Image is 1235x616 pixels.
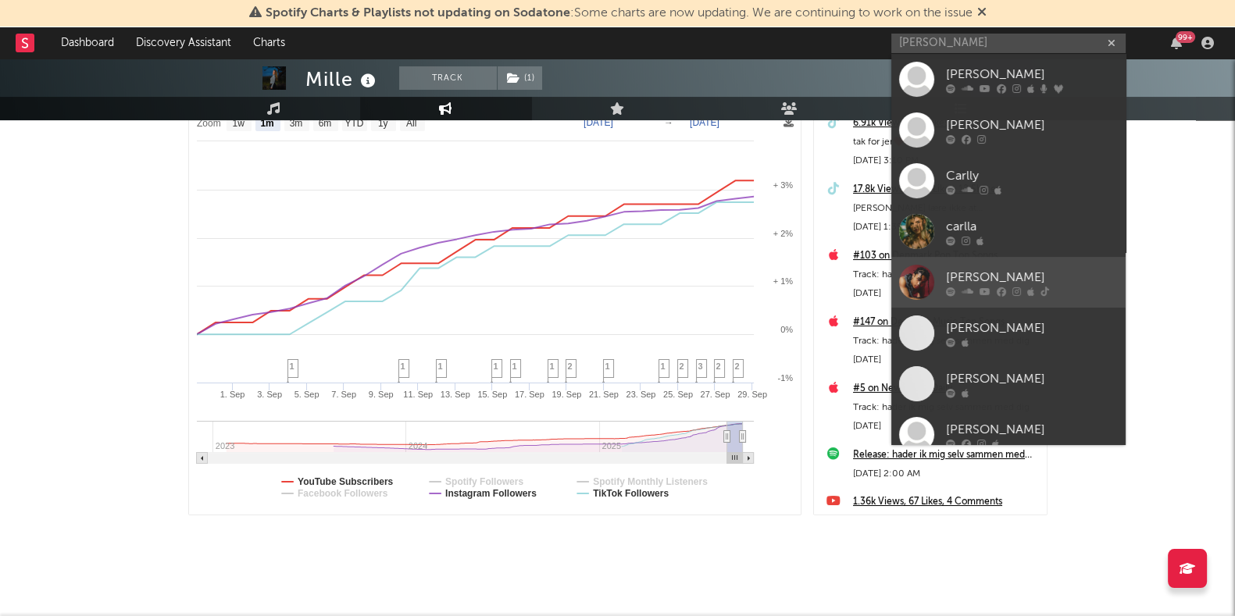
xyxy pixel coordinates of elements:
div: carlla [946,217,1118,236]
div: [DATE] 3:10 PM [853,151,1039,170]
div: [PERSON_NAME] [946,65,1118,84]
text: 3. Sep [257,390,282,399]
div: [PERSON_NAME] lære ikke at [PERSON_NAME] i jakken ogs [853,199,1039,218]
a: #5 on New Music Daily [853,379,1039,398]
a: 1.36k Views, 67 Likes, 4 Comments [853,493,1039,511]
a: 6.91k Views, 628 Likes, 6 Shares [853,114,1039,133]
span: 1 [605,361,610,371]
div: [DATE] [853,417,1039,436]
a: 17.8k Views, 1.29k Likes, 12 Shares [853,180,1039,199]
text: 19. Sep [551,390,581,399]
text: [DATE] [690,117,719,128]
a: Release: hader ik mig selv sammen med dig [853,446,1039,465]
a: Carlly [891,155,1126,206]
text: 5. Sep [294,390,319,399]
span: Spotify Charts & Playlists not updating on Sodatone [266,7,570,20]
span: 2 [680,361,684,371]
text: 23. Sep [626,390,655,399]
text: 0% [780,325,793,334]
a: [PERSON_NAME] [891,308,1126,358]
div: [DATE] [853,351,1039,369]
span: 2 [568,361,573,371]
span: 1 [661,361,666,371]
text: Zoom [197,118,221,129]
div: [PERSON_NAME] [946,116,1118,134]
span: 1 [401,361,405,371]
text: 1w [232,118,245,129]
text: 29. Sep [737,390,767,399]
div: Track: hader ik mig selv sammen med dig [853,398,1039,417]
div: [DATE] 2:00 AM [853,465,1039,483]
input: Search for artists [891,34,1126,53]
div: Mille - hader ik mig selv sammen med dig (Official Audio) [853,511,1039,530]
span: ( 1 ) [497,66,543,90]
text: 27. Sep [700,390,730,399]
text: 9. Sep [368,390,393,399]
a: #147 on Denmark Music Top Songs [853,313,1039,332]
text: 1. Sep [220,390,245,399]
div: Track: hader ik mig selv sammen med dig [853,265,1039,284]
text: → [664,117,673,128]
text: All [405,118,416,129]
span: 1 [512,361,517,371]
a: carlla [891,206,1126,257]
text: Spotify Monthly Listeners [593,476,708,487]
text: 21. Sep [588,390,618,399]
span: 2 [735,361,740,371]
a: [PERSON_NAME] [891,257,1126,308]
div: Carlly [946,166,1118,185]
text: 1m [260,118,273,129]
div: [DATE] [853,284,1039,303]
a: [PERSON_NAME] [891,54,1126,105]
text: 15. Sep [477,390,507,399]
text: 25. Sep [662,390,692,399]
text: 17. Sep [514,390,544,399]
div: [PERSON_NAME] [946,319,1118,337]
text: 3m [289,118,302,129]
a: Dashboard [50,27,125,59]
div: Track: hader ik mig selv sammen med dig [853,332,1039,351]
span: 1 [550,361,555,371]
text: Facebook Followers [298,488,388,499]
text: Instagram Followers [445,488,537,499]
text: + 1% [773,276,793,286]
text: YouTube Subscribers [298,476,394,487]
text: [DATE] [584,117,613,128]
div: [PERSON_NAME] [946,369,1118,388]
a: Charts [242,27,296,59]
span: Dismiss [977,7,987,20]
span: 1 [290,361,294,371]
text: 7. Sep [331,390,356,399]
text: 6m [318,118,331,129]
div: [PERSON_NAME] [946,268,1118,287]
div: 99 + [1176,31,1195,43]
text: Spotify Followers [445,476,523,487]
text: TikTok Followers [593,488,669,499]
text: 11. Sep [403,390,433,399]
text: 13. Sep [440,390,469,399]
span: 1 [438,361,443,371]
div: [DATE] 1:35 PM [853,218,1039,237]
button: Track [399,66,497,90]
text: YTD [344,118,363,129]
a: [PERSON_NAME] [891,409,1126,460]
span: 2 [716,361,721,371]
text: + 3% [773,180,793,190]
text: 1y [377,118,387,129]
span: : Some charts are now updating. We are continuing to work on the issue [266,7,973,20]
a: Discovery Assistant [125,27,242,59]
a: #103 on Denmark Pop Top Songs [853,247,1039,265]
text: + 2% [773,229,793,238]
span: 3 [698,361,703,371]
a: [PERSON_NAME] [891,105,1126,155]
a: [PERSON_NAME] [891,358,1126,409]
span: 1 [494,361,498,371]
text: -1% [777,373,793,383]
button: 99+ [1171,37,1182,49]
